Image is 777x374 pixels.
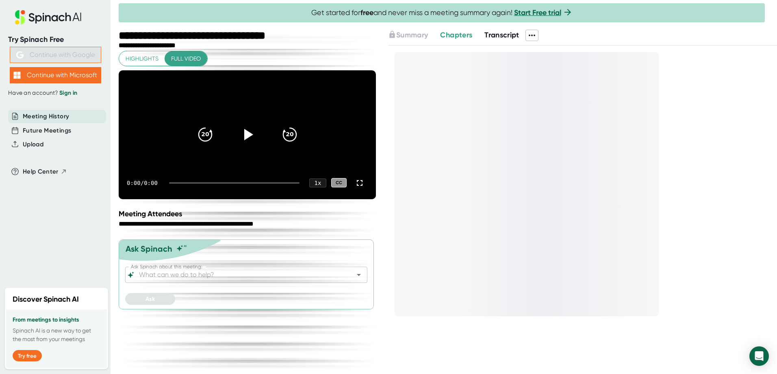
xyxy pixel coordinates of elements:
[23,167,59,176] span: Help Center
[440,30,472,39] span: Chapters
[484,30,519,39] span: Transcript
[13,350,42,361] button: Try free
[23,140,43,149] button: Upload
[353,269,365,280] button: Open
[119,209,378,218] div: Meeting Attendees
[126,54,158,64] span: Highlights
[127,180,159,186] div: 0:00 / 0:00
[125,293,175,305] button: Ask
[749,346,769,366] div: Open Intercom Messenger
[360,8,373,17] b: free
[396,30,428,39] span: Summary
[23,167,67,176] button: Help Center
[13,326,100,344] p: Spinach AI is a new way to get the most from your meetings
[8,89,102,97] div: Have an account?
[23,126,71,135] button: Future Meetings
[165,51,207,66] button: Full video
[137,269,341,280] input: What can we do to help?
[10,67,101,83] button: Continue with Microsoft
[311,8,573,17] span: Get started for and never miss a meeting summary again!
[331,178,347,187] div: CC
[145,296,155,302] span: Ask
[171,54,201,64] span: Full video
[388,30,440,41] div: Upgrade to access
[13,294,79,305] h2: Discover Spinach AI
[8,35,102,44] div: Try Spinach Free
[13,317,100,323] h3: From meetings to insights
[23,112,69,121] button: Meeting History
[59,89,77,96] a: Sign in
[16,51,24,59] img: Aehbyd4JwY73AAAAAElFTkSuQmCC
[309,178,326,187] div: 1 x
[10,47,101,63] button: Continue with Google
[126,244,172,254] div: Ask Spinach
[484,30,519,41] button: Transcript
[514,8,561,17] a: Start Free trial
[388,30,428,41] button: Summary
[440,30,472,41] button: Chapters
[119,51,165,66] button: Highlights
